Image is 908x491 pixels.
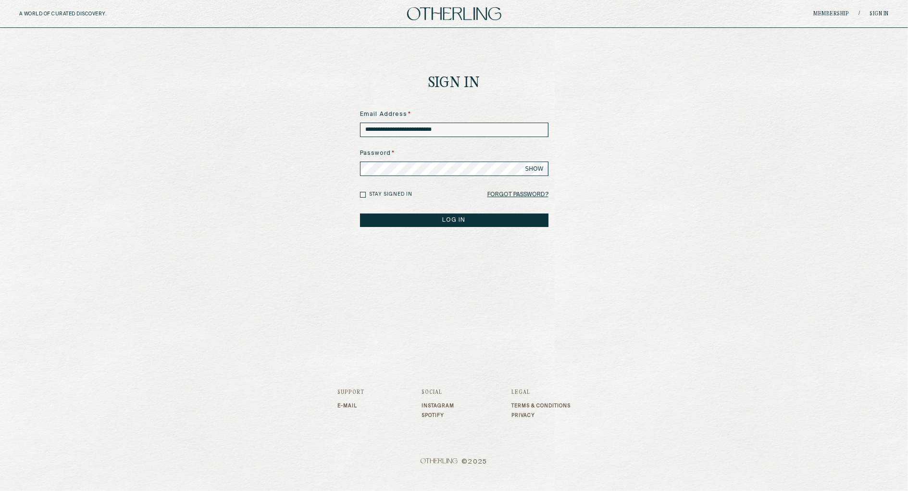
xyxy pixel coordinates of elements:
[814,11,849,17] a: Membership
[487,188,548,201] a: Forgot Password?
[511,390,571,395] h3: Legal
[859,10,860,17] span: /
[422,413,454,418] a: Spotify
[360,110,548,119] label: Email Address
[525,165,544,173] span: SHOW
[360,149,548,158] label: Password
[19,11,149,17] h5: A WORLD OF CURATED DISCOVERY.
[428,76,480,91] h1: Sign In
[422,403,454,409] a: Instagram
[360,214,548,227] button: LOG IN
[369,191,412,198] label: Stay signed in
[511,403,571,409] a: Terms & Conditions
[337,403,364,409] a: E-mail
[407,7,501,20] img: logo
[337,458,571,466] span: © 2025
[337,390,364,395] h3: Support
[511,413,571,418] a: Privacy
[870,11,889,17] a: Sign in
[422,390,454,395] h3: Social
